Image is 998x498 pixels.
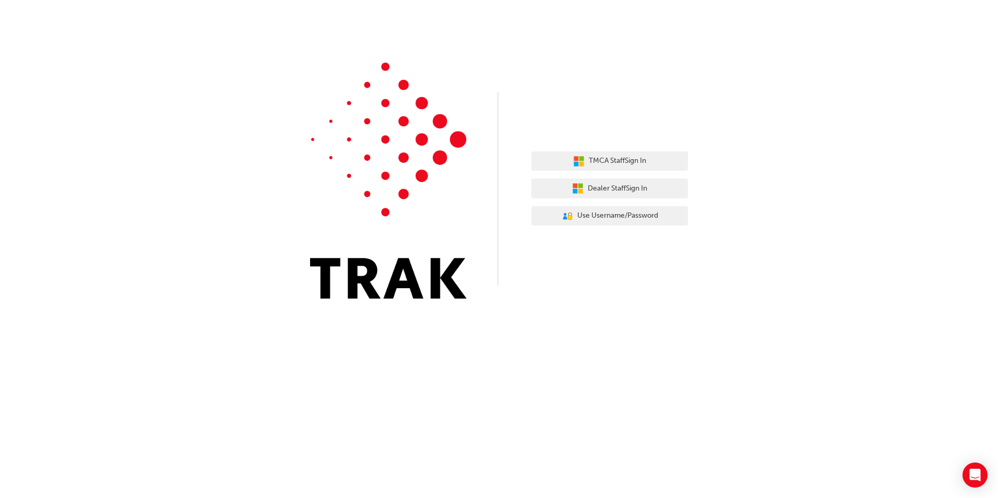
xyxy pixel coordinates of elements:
div: Open Intercom Messenger [963,463,988,488]
button: TMCA StaffSign In [531,151,688,171]
button: Dealer StaffSign In [531,179,688,198]
img: Trak [310,63,467,299]
button: Use Username/Password [531,206,688,226]
span: Dealer Staff Sign In [588,183,647,195]
span: Use Username/Password [577,210,658,222]
span: TMCA Staff Sign In [589,155,646,167]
